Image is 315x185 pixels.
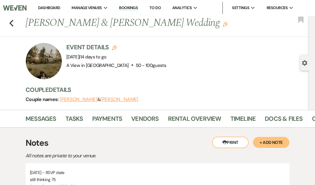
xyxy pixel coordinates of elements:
[230,114,256,127] a: Timeline
[265,114,303,127] a: Docs & Files
[79,54,106,60] span: |
[66,43,166,51] h3: Event Details
[232,5,249,11] span: Settings
[3,2,26,14] img: Weven Logo
[30,169,285,176] p: [DATE] - RSVP date
[60,96,138,103] span: &
[30,176,285,183] p: still thinking 75
[26,114,56,127] a: Messages
[38,5,60,10] a: Dashboard
[26,96,60,103] span: Couple names:
[100,97,138,102] button: [PERSON_NAME]
[80,54,107,60] span: 14 days to go
[26,137,289,149] h3: Notes
[60,97,97,102] button: [PERSON_NAME]
[26,16,250,30] h1: [PERSON_NAME] & [PERSON_NAME] Wedding
[72,5,102,11] span: Manage Venues
[119,5,138,11] a: Bookings
[26,86,303,94] h3: Couple Details
[267,5,288,11] span: Resources
[26,152,239,160] p: All notes are private to your venue.
[149,5,161,10] a: To Do
[253,137,289,148] button: + Add Note
[66,54,106,60] span: [DATE]
[92,114,122,127] a: Payments
[65,114,83,127] a: Tasks
[131,114,159,127] a: Vendors
[136,62,166,68] span: 50 - 100 guests
[168,114,221,127] a: Rental Overview
[172,5,192,11] span: Analytics
[223,21,228,27] button: Edit
[212,137,249,148] button: Print
[302,60,307,65] button: Open lead details
[66,62,129,68] span: A View in [GEOGRAPHIC_DATA]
